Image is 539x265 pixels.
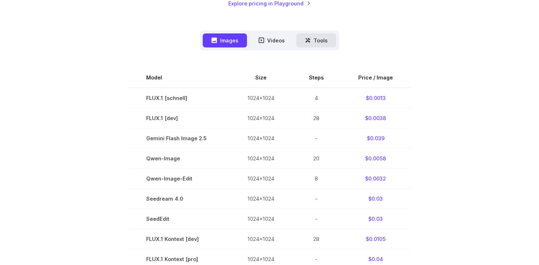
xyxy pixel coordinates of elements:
[292,68,341,88] th: Steps
[129,149,230,169] td: Qwen-Image
[230,128,292,149] td: 1024x1024
[341,108,410,128] td: $0.0038
[341,128,410,149] td: $0.039
[230,169,292,189] td: 1024x1024
[341,209,410,229] td: $0.03
[230,189,292,209] td: 1024x1024
[230,209,292,229] td: 1024x1024
[129,189,230,209] td: Seedream 4.0
[146,134,213,142] span: Gemini Flash Image 2.5
[230,108,292,128] td: 1024x1024
[341,149,410,169] td: $0.0058
[292,189,341,209] td: -
[341,189,410,209] td: $0.03
[341,68,410,88] th: Price / Image
[230,88,292,108] td: 1024x1024
[292,88,341,108] td: 4
[292,229,341,249] td: 28
[341,88,410,108] td: $0.0013
[292,108,341,128] td: 28
[129,209,230,229] td: SeedEdit
[129,68,230,88] th: Model
[129,169,230,189] td: Qwen-Image-Edit
[203,33,247,47] button: Images
[230,229,292,249] td: 1024x1024
[292,149,341,169] td: 20
[129,108,230,128] td: FLUX.1 [dev]
[250,33,293,47] button: Videos
[292,128,341,149] td: -
[341,229,410,249] td: $0.0105
[292,169,341,189] td: 8
[230,68,292,88] th: Size
[292,209,341,229] td: -
[341,169,410,189] td: $0.0032
[230,149,292,169] td: 1024x1024
[129,229,230,249] td: FLUX.1 Kontext [dev]
[129,88,230,108] td: FLUX.1 [schnell]
[296,33,336,47] button: Tools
